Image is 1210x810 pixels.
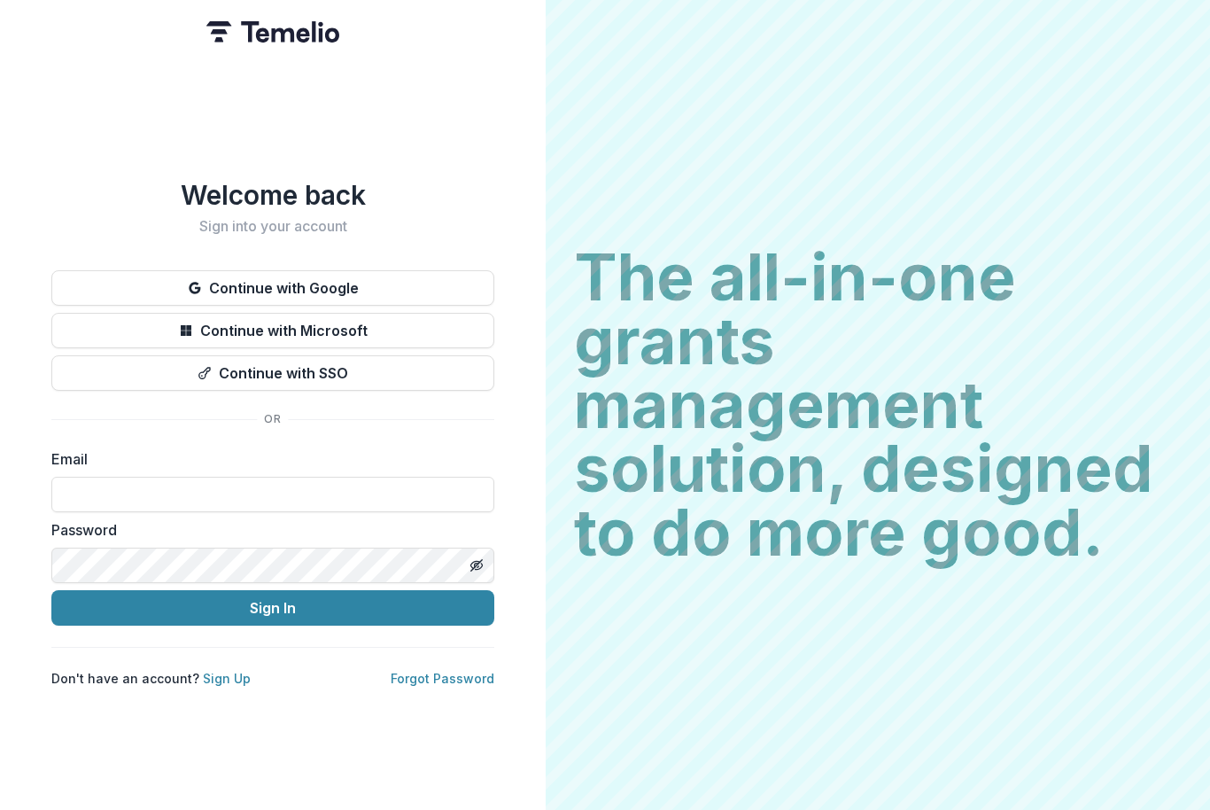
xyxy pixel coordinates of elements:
[51,590,494,626] button: Sign In
[51,448,484,470] label: Email
[462,551,491,580] button: Toggle password visibility
[51,179,494,211] h1: Welcome back
[51,270,494,306] button: Continue with Google
[51,519,484,541] label: Password
[51,669,251,688] p: Don't have an account?
[391,671,494,686] a: Forgot Password
[51,355,494,391] button: Continue with SSO
[206,21,339,43] img: Temelio
[51,218,494,235] h2: Sign into your account
[51,313,494,348] button: Continue with Microsoft
[203,671,251,686] a: Sign Up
